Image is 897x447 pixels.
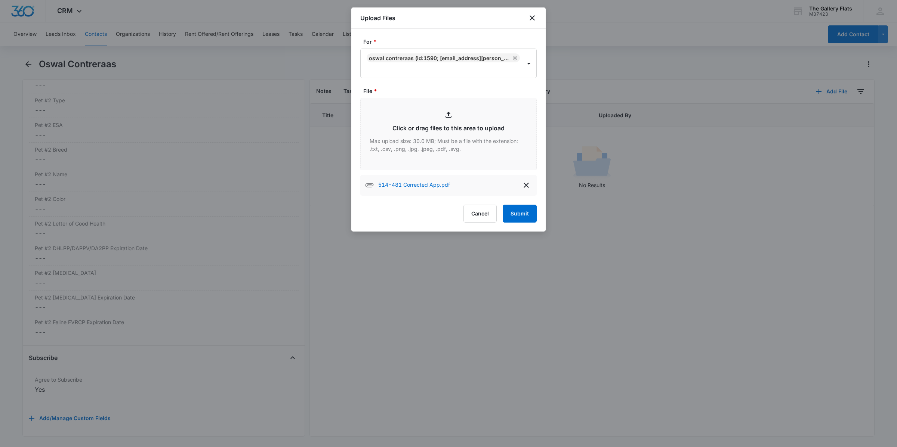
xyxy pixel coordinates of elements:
button: delete [520,179,532,191]
label: For [363,38,540,46]
label: File [363,87,540,95]
button: close [528,13,537,22]
button: Cancel [463,205,497,223]
h1: Upload Files [360,13,395,22]
p: 514-481 Corrected App.pdf [378,181,450,190]
div: Oswal Contreraas (ID:1590; [EMAIL_ADDRESS][PERSON_NAME][DOMAIN_NAME]; 7196885077) [369,55,511,61]
button: Submit [503,205,537,223]
div: Remove Oswal Contreraas (ID:1590; oswal.morua@gmail.com; 7196885077) [511,55,518,60]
